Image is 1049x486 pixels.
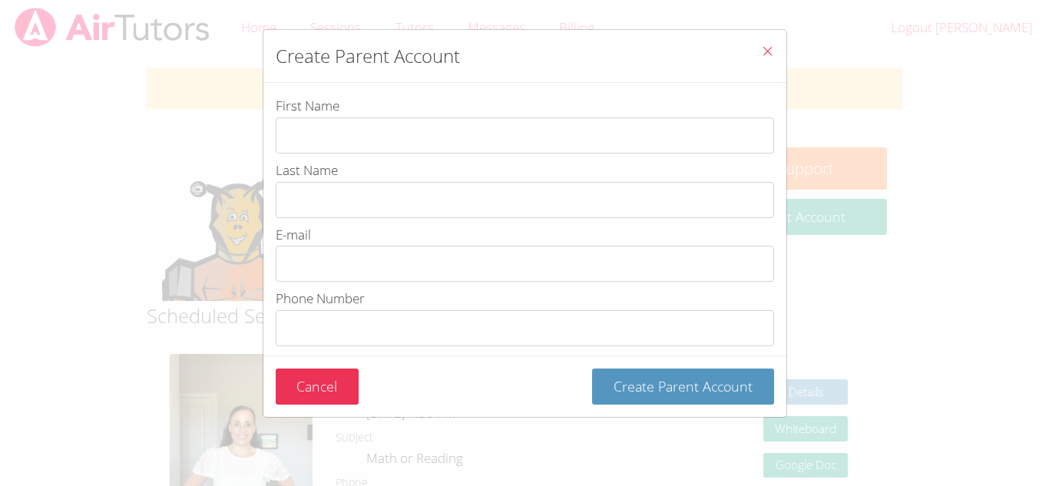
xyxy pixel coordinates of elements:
span: Create Parent Account [614,377,753,395]
button: Cancel [276,369,359,405]
button: Create Parent Account [592,369,774,405]
h2: Create Parent Account [276,42,460,70]
span: Phone Number [276,289,365,307]
input: E-mail [276,246,774,282]
button: Close [749,30,786,77]
input: Last Name [276,182,774,218]
input: First Name [276,117,774,154]
span: E-mail [276,226,311,243]
span: Password [276,354,333,372]
span: Last Name [276,161,338,179]
input: Phone Number [276,310,774,346]
span: First Name [276,97,339,114]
